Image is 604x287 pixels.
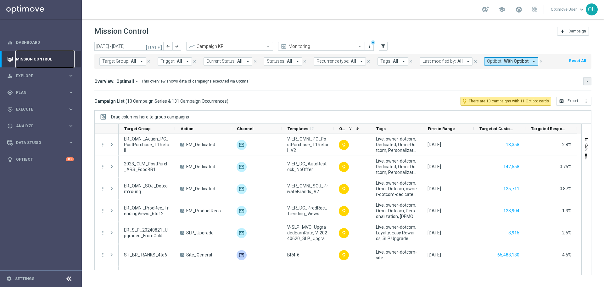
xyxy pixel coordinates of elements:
[237,250,247,260] img: Adobe SFTP Prod
[124,252,167,258] span: ST_BR_ RANKS_4to6
[68,123,74,129] i: keyboard_arrow_right
[428,126,455,131] span: First in Range
[7,106,13,112] i: play_circle_outline
[237,228,247,238] div: Optimail
[583,77,591,85] button: keyboard_arrow_down
[7,90,13,95] i: gps_fixed
[420,57,473,66] button: Last modified by: All arrow_drop_down
[7,106,68,112] div: Execute
[111,114,189,119] div: Row Groups
[186,142,215,147] span: EM_Dedicated
[16,51,74,67] a: Mission Control
[376,224,417,241] span: Live, owner-dotcom, Loyalty, Easy Rewards, SLP Upgrade
[487,59,502,64] span: Optibot:
[341,187,346,192] i: lightbulb_outline
[287,224,328,241] span: V-SLP_MVC_UpgradedEarnRate, V-20240620_SLP_UpgradedEarnRate
[479,126,515,131] span: Targeted Customers
[146,58,152,65] button: close
[7,73,74,78] div: person_search Explore keyboard_arrow_right
[94,98,228,104] h3: Campaign List
[584,99,589,104] i: more_vert
[314,57,366,66] button: Recurrence type: All arrow_drop_down
[181,126,193,131] span: Action
[15,277,34,281] a: Settings
[7,140,68,146] div: Data Studio
[428,230,441,236] div: 01 Aug 2025, Friday
[287,161,328,172] span: V-ER_DC_AutoRestock_NoOffer
[237,184,247,194] img: Optimail
[180,143,184,146] span: A
[366,58,372,65] button: close
[177,59,182,64] span: All
[503,163,520,171] button: 142,558
[100,230,106,236] button: more_vert
[139,59,144,64] i: arrow_drop_down
[147,59,151,64] i: close
[7,40,13,45] i: equalizer
[131,59,136,64] span: All
[102,59,129,64] span: Target Group:
[359,59,364,64] i: arrow_drop_down
[508,229,520,237] button: 3,915
[401,59,406,64] i: arrow_drop_down
[484,57,538,66] button: Optibot: With Optibot arrow_drop_down
[185,59,190,64] i: arrow_drop_down
[376,136,417,153] span: Live, owner-dotcom, Dedicated, Omni-Dotcom, Personalization, Dotcom Dedicated, owner-omni-dedicated
[376,126,386,131] span: Tags
[186,230,214,236] span: SLP_Upgrade
[6,276,12,282] i: settings
[227,98,228,104] span: )
[7,107,74,112] div: play_circle_outline Execute keyboard_arrow_right
[116,78,134,84] span: Optimail
[288,126,308,131] span: Templates
[7,123,68,129] div: Analyze
[556,97,581,106] button: open_in_browser Export
[158,57,192,66] button: Trigger: All arrow_drop_down
[7,123,13,129] i: track_changes
[287,136,328,153] span: V-ER_OMNI_PC_PostPurchase_T1Retail_V2
[497,251,520,259] button: 65,483,130
[237,140,247,150] img: Optimail
[175,44,179,49] i: arrow_forward
[186,208,226,214] span: EM_ProductRecommendation
[457,59,463,64] span: All
[7,90,68,95] div: Plan
[100,142,106,147] button: more_vert
[341,253,346,258] i: lightbulb_outline
[68,140,74,146] i: keyboard_arrow_right
[7,123,74,129] div: track_changes Analyze keyboard_arrow_right
[428,142,441,147] div: 01 Aug 2025, Friday
[562,142,572,147] span: 2.8%
[16,151,66,168] a: Optibot
[473,59,478,64] i: close
[408,58,414,65] button: close
[341,231,346,236] i: lightbulb_outline
[473,58,478,65] button: close
[94,42,164,51] input: Select date range
[68,73,74,79] i: keyboard_arrow_right
[366,59,371,64] i: close
[308,125,314,132] span: Calculate column
[16,91,68,95] span: Plan
[469,98,549,104] span: There are 10 campaigns with 11 Optibot cards
[538,58,544,65] button: close
[7,90,74,95] button: gps_fixed Plan keyboard_arrow_right
[559,99,564,104] i: open_in_browser
[539,59,543,64] i: close
[264,57,302,66] button: Statuses: All arrow_drop_down
[339,126,346,131] span: Optibot
[376,180,417,197] span: Live, owner-dotcom, Omni-Dotcom, owner-dotcom-dedicated, TG Discovery, owner-omni-dedicated
[341,209,346,214] i: lightbulb_outline
[186,164,215,169] span: EM_Dedicated
[461,97,551,106] button: lightbulb_outline There are 10 campaigns with 11 Optibot cards
[166,44,170,49] i: arrow_back
[7,73,13,79] i: person_search
[287,183,328,194] span: V-ER_OMNI_SOJ_PrivateBrands_V2
[237,59,243,64] span: All
[237,162,247,172] img: Optimail
[560,164,572,169] span: 0.75%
